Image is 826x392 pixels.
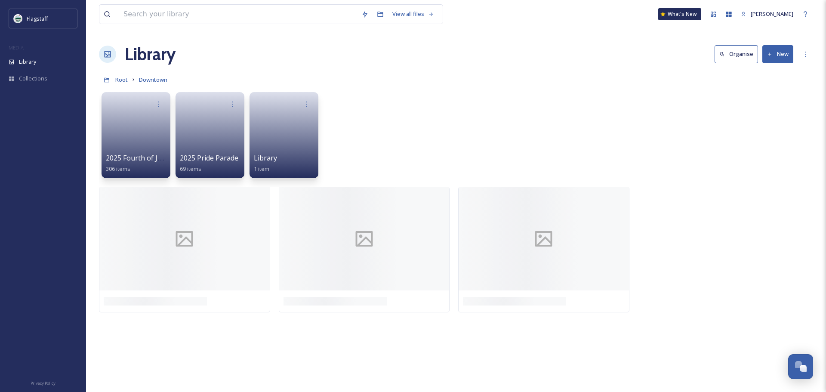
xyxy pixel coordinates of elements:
img: images%20%282%29.jpeg [14,14,22,23]
span: 2025 Pride Parade [180,153,238,163]
span: 2025 Fourth of July Parade [106,153,191,163]
button: New [762,45,793,63]
span: Library [19,58,36,66]
a: Library1 item [254,154,277,173]
span: 69 items [180,165,201,173]
a: View all files [388,6,438,22]
a: 2025 Pride Parade69 items [180,154,238,173]
a: Library [125,41,176,67]
a: Downtown [139,74,167,85]
input: Search your library [119,5,357,24]
a: 2025 Fourth of July Parade306 items [106,154,191,173]
span: MEDIA [9,44,24,51]
span: Downtown [139,76,167,83]
a: Organise [715,45,762,63]
span: Flagstaff [27,15,48,22]
span: Library [254,153,277,163]
span: 1 item [254,165,269,173]
span: Privacy Policy [31,380,55,386]
button: Open Chat [788,354,813,379]
a: Privacy Policy [31,377,55,388]
button: Organise [715,45,758,63]
a: What's New [658,8,701,20]
span: Root [115,76,128,83]
span: Collections [19,74,47,83]
span: 306 items [106,165,130,173]
span: [PERSON_NAME] [751,10,793,18]
a: Root [115,74,128,85]
a: [PERSON_NAME] [737,6,798,22]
